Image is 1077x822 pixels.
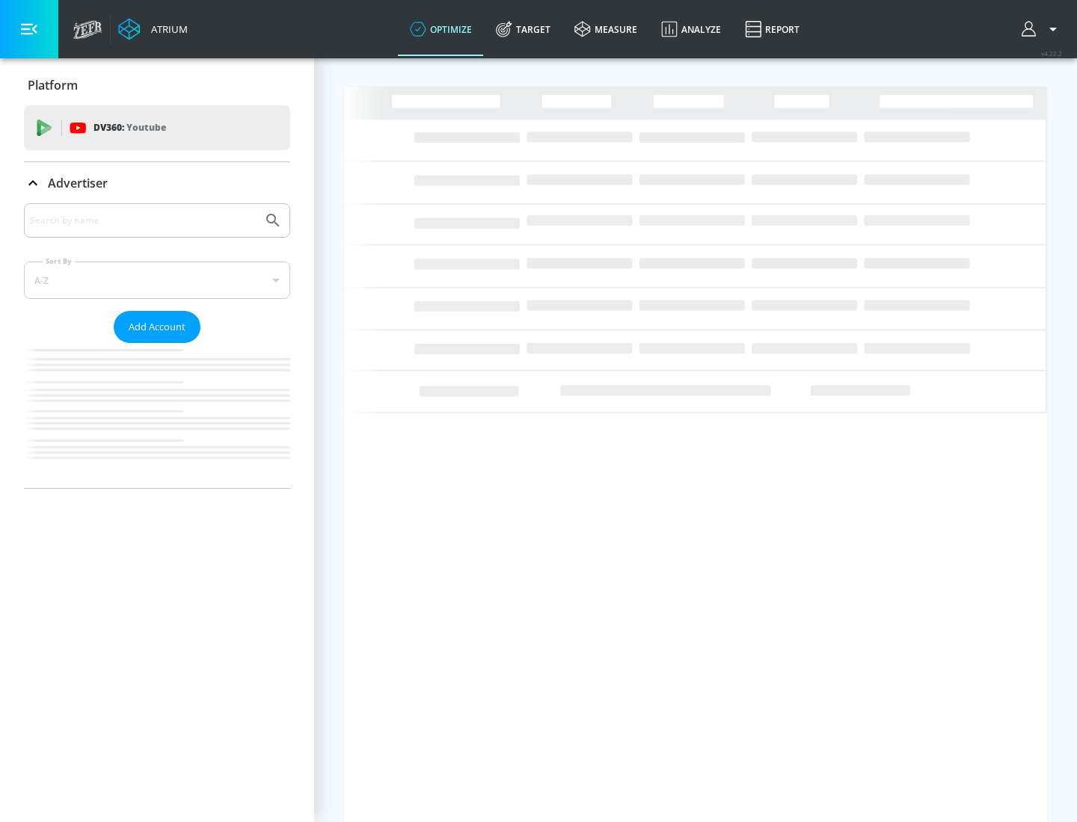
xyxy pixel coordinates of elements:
div: Platform [24,64,290,106]
p: Platform [28,77,78,93]
label: Sort By [43,256,75,266]
a: Target [484,2,562,56]
div: Advertiser [24,203,290,488]
p: Youtube [126,120,166,135]
a: measure [562,2,649,56]
input: Search by name [30,211,257,230]
span: v 4.22.2 [1041,49,1062,58]
a: Analyze [649,2,733,56]
nav: list of Advertiser [24,343,290,488]
div: DV360: Youtube [24,105,290,150]
button: Add Account [114,311,200,343]
a: Report [733,2,811,56]
div: A-Z [24,262,290,299]
div: Atrium [145,22,188,36]
div: Advertiser [24,162,290,204]
a: Atrium [118,18,188,40]
p: DV360: [93,120,166,136]
p: Advertiser [48,175,108,191]
span: Add Account [129,318,185,336]
a: optimize [398,2,484,56]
